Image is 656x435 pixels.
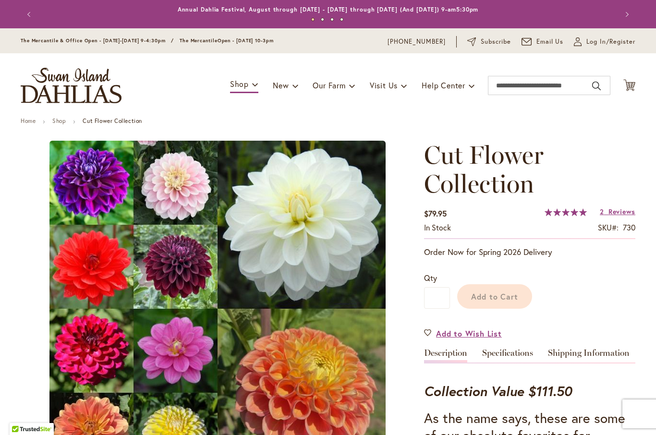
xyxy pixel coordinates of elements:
strong: SKU [598,222,619,232]
a: Shop [52,117,66,124]
span: Subscribe [481,37,511,47]
span: Log In/Register [586,37,635,47]
a: Annual Dahlia Festival, August through [DATE] - [DATE] through [DATE] (And [DATE]) 9-am5:30pm [178,6,479,13]
button: 1 of 4 [311,18,315,21]
button: Previous [21,5,40,24]
a: Home [21,117,36,124]
a: 2 Reviews [600,207,635,216]
a: Subscribe [467,37,511,47]
span: The Mercantile & Office Open - [DATE]-[DATE] 9-4:30pm / The Mercantile [21,37,218,44]
span: 2 [600,207,604,216]
div: Availability [424,222,451,233]
span: New [273,80,289,90]
a: [PHONE_NUMBER] [388,37,446,47]
button: 2 of 4 [321,18,324,21]
span: Email Us [536,37,564,47]
p: Order Now for Spring 2026 Delivery [424,246,635,258]
button: Next [616,5,635,24]
button: 4 of 4 [340,18,343,21]
iframe: Launch Accessibility Center [7,401,34,428]
strong: Cut Flower Collection [83,117,142,124]
span: Visit Us [370,80,398,90]
span: Cut Flower Collection [424,140,544,199]
button: 3 of 4 [330,18,334,21]
a: Email Us [522,37,564,47]
span: Add to Wish List [436,328,502,339]
span: Qty [424,273,437,283]
div: 100% [545,208,587,216]
a: store logo [21,68,121,103]
span: Our Farm [313,80,345,90]
span: $79.95 [424,208,447,218]
span: Open - [DATE] 10-3pm [218,37,274,44]
strong: Collection Value $111.50 [424,382,572,400]
a: Shipping Information [548,349,630,362]
div: 730 [623,222,635,233]
span: In stock [424,222,451,232]
a: Specifications [482,349,533,362]
a: Description [424,349,467,362]
a: Log In/Register [574,37,635,47]
span: Help Center [422,80,465,90]
a: Add to Wish List [424,328,502,339]
span: Shop [230,79,249,89]
span: Reviews [608,207,635,216]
